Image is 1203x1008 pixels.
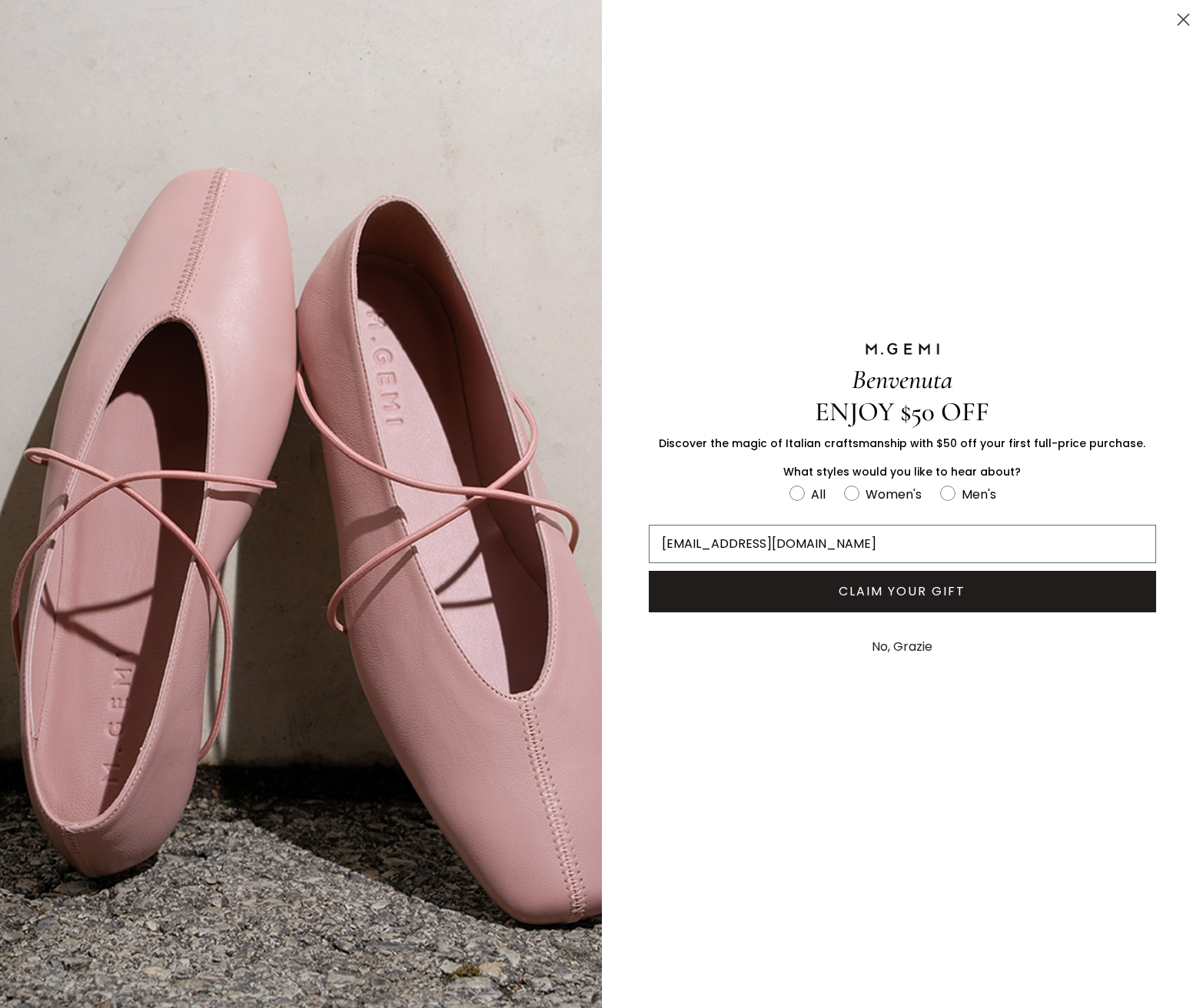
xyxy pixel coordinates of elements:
[649,525,1156,563] input: Email Address
[815,396,989,428] span: ENJOY $50 OFF
[962,485,996,504] div: Men's
[852,363,952,396] span: Benvenuta
[811,485,826,504] div: All
[649,571,1156,612] button: CLAIM YOUR GIFT
[1170,6,1197,33] button: Close dialog
[864,628,940,666] button: No, Grazie
[866,485,922,504] div: Women's
[783,464,1021,479] span: What styles would you like to hear about?
[864,342,941,356] img: M.GEMI
[659,436,1145,451] span: Discover the magic of Italian craftsmanship with $50 off your first full-price purchase.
